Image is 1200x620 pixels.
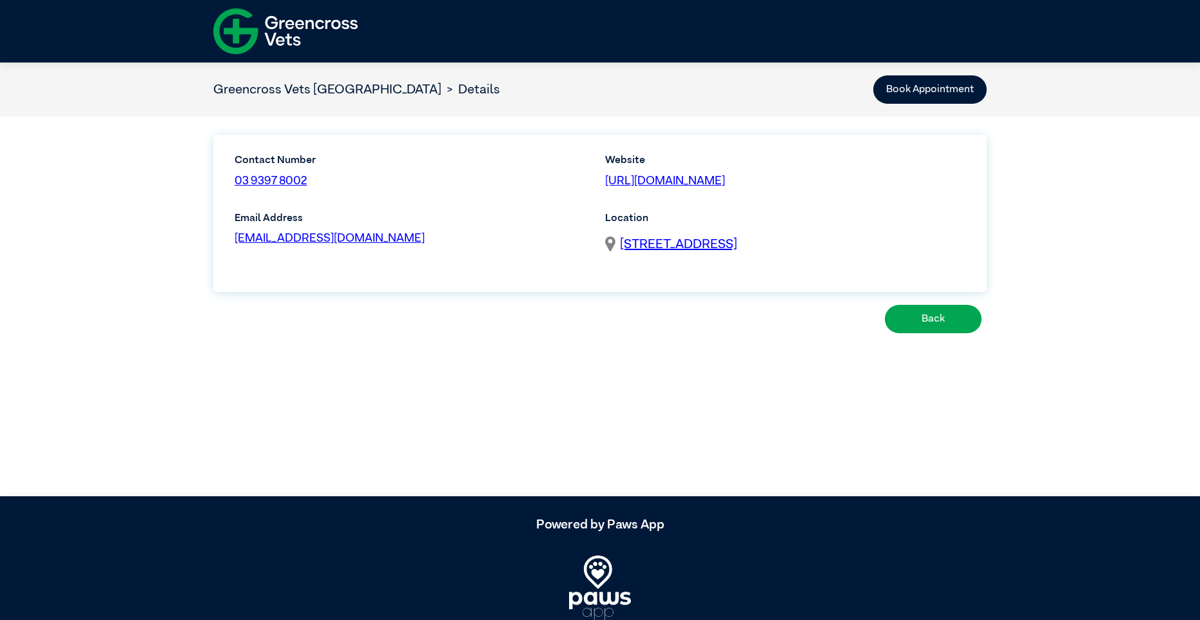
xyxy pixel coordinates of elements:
[605,211,965,226] label: Location
[213,80,500,99] nav: breadcrumb
[213,3,358,59] img: f-logo
[569,556,631,620] img: PawsApp
[235,211,595,226] label: Email Address
[213,83,441,96] a: Greencross Vets [GEOGRAPHIC_DATA]
[605,175,725,187] a: [URL][DOMAIN_NAME]
[873,75,987,104] button: Book Appointment
[235,153,407,168] label: Contact Number
[235,233,425,244] a: [EMAIL_ADDRESS][DOMAIN_NAME]
[441,80,500,99] li: Details
[885,305,982,333] button: Back
[235,175,307,187] a: 03 9397 8002
[620,235,737,254] a: [STREET_ADDRESS]
[620,238,737,251] span: [STREET_ADDRESS]
[605,153,965,168] label: Website
[213,517,987,532] h5: Powered by Paws App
